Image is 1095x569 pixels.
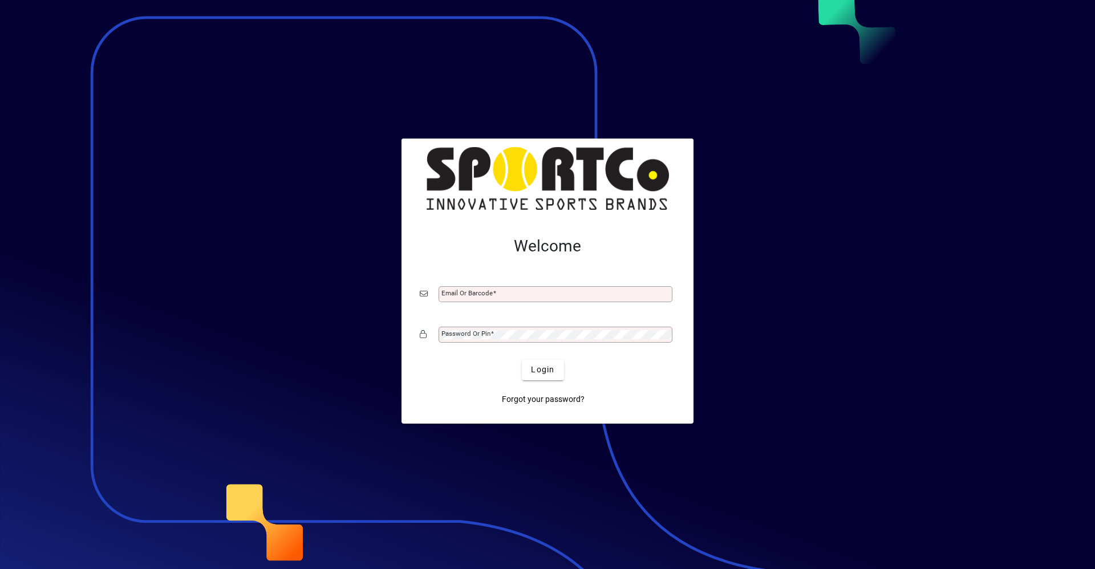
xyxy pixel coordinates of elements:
[531,364,554,376] span: Login
[502,393,585,405] span: Forgot your password?
[441,330,490,338] mat-label: Password or Pin
[497,389,589,410] a: Forgot your password?
[522,360,563,380] button: Login
[441,289,493,297] mat-label: Email or Barcode
[420,237,675,256] h2: Welcome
